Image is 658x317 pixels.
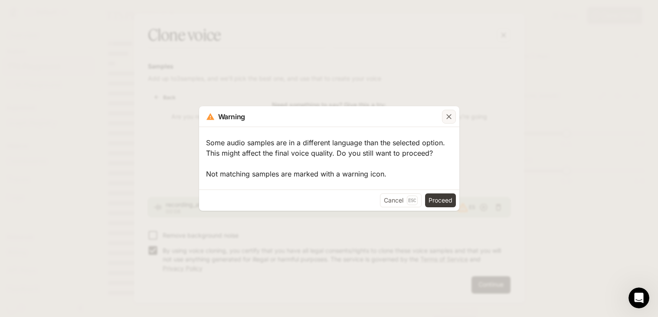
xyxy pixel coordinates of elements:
[380,193,422,207] button: CancelEsc
[407,196,418,205] p: Esc
[629,288,649,308] iframe: Intercom live chat
[218,111,246,122] p: Warning
[206,131,452,186] pre: Some audio samples are in a different language than the selected option. This might affect the fi...
[425,193,456,207] button: Proceed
